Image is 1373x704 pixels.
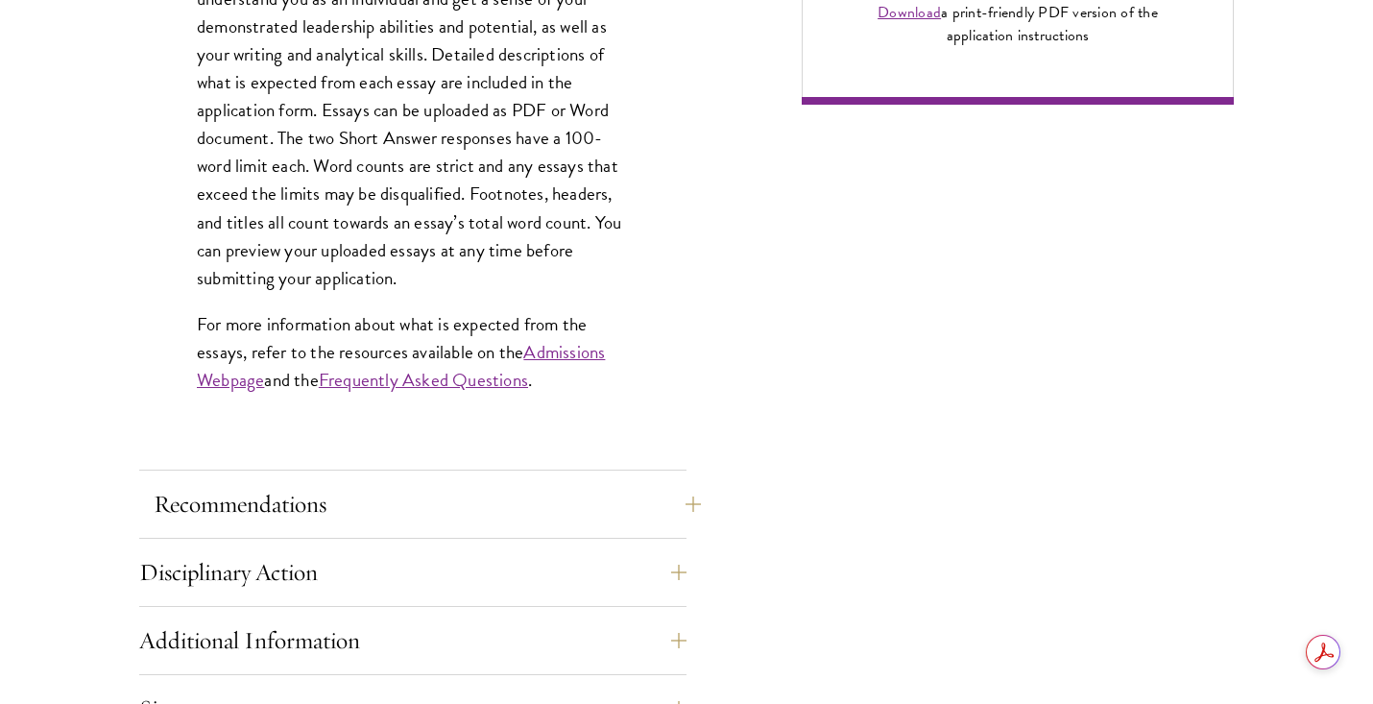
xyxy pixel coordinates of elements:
button: Disciplinary Action [139,549,686,595]
div: a print-friendly PDF version of the application instructions [855,1,1180,47]
a: Admissions Webpage [197,338,605,394]
p: For more information about what is expected from the essays, refer to the resources available on ... [197,310,629,394]
button: Additional Information [139,618,686,664]
a: Download [878,1,941,24]
a: Frequently Asked Questions [319,366,528,394]
button: Recommendations [154,481,701,527]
